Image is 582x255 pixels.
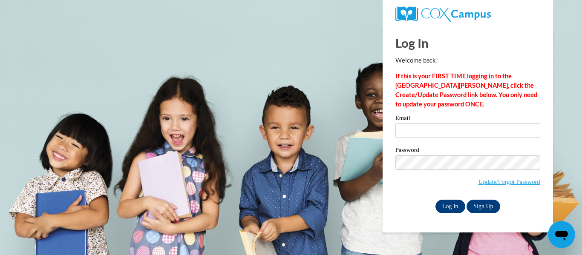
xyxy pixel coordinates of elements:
label: Email [395,115,540,123]
input: Log In [435,200,465,213]
iframe: Button to launch messaging window [548,221,575,248]
h1: Log In [395,34,540,52]
img: COX Campus [395,6,491,22]
a: Update/Forgot Password [478,178,540,185]
label: Password [395,147,540,155]
strong: If this is your FIRST TIME logging in to the [GEOGRAPHIC_DATA][PERSON_NAME], click the Create/Upd... [395,72,537,108]
p: Welcome back! [395,56,540,65]
a: COX Campus [395,6,540,22]
a: Sign Up [467,200,500,213]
